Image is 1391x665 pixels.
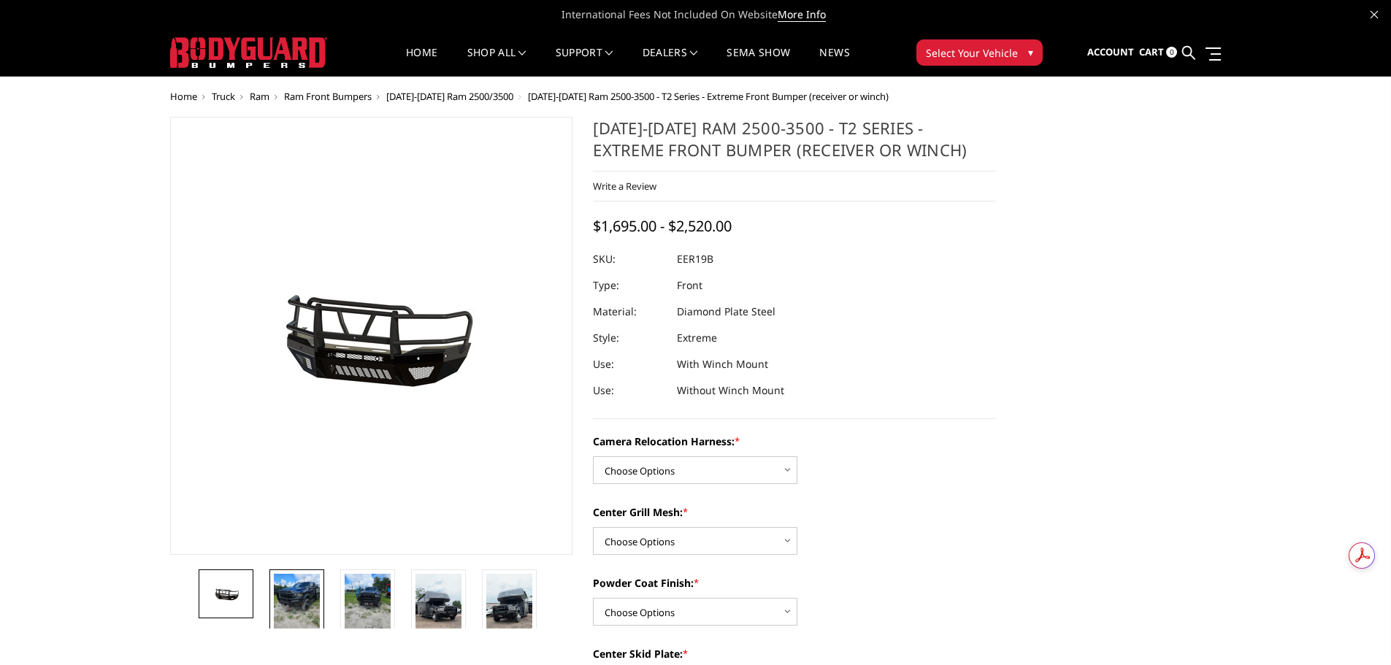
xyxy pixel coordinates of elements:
[386,90,513,103] a: [DATE]-[DATE] Ram 2500/3500
[415,574,461,656] img: 2019-2026 Ram 2500-3500 - T2 Series - Extreme Front Bumper (receiver or winch)
[677,246,713,272] dd: EER19B
[593,299,666,325] dt: Material:
[926,45,1018,61] span: Select Your Vehicle
[593,351,666,377] dt: Use:
[677,299,775,325] dd: Diamond Plate Steel
[1139,45,1164,58] span: Cart
[778,7,826,22] a: More Info
[593,180,656,193] a: Write a Review
[1087,33,1134,72] a: Account
[677,272,702,299] dd: Front
[1028,45,1033,60] span: ▾
[593,216,732,236] span: $1,695.00 - $2,520.00
[593,646,996,661] label: Center Skid Plate:
[593,575,996,591] label: Powder Coat Finish:
[593,377,666,404] dt: Use:
[593,246,666,272] dt: SKU:
[727,47,790,76] a: SEMA Show
[274,574,320,635] img: 2019-2026 Ram 2500-3500 - T2 Series - Extreme Front Bumper (receiver or winch)
[203,583,249,604] img: 2019-2026 Ram 2500-3500 - T2 Series - Extreme Front Bumper (receiver or winch)
[1318,595,1391,665] iframe: Chat Widget
[593,117,996,172] h1: [DATE]-[DATE] Ram 2500-3500 - T2 Series - Extreme Front Bumper (receiver or winch)
[593,504,996,520] label: Center Grill Mesh:
[593,325,666,351] dt: Style:
[284,90,372,103] a: Ram Front Bumpers
[643,47,698,76] a: Dealers
[593,434,996,449] label: Camera Relocation Harness:
[677,351,768,377] dd: With Winch Mount
[467,47,526,76] a: shop all
[916,39,1043,66] button: Select Your Vehicle
[528,90,889,103] span: [DATE]-[DATE] Ram 2500-3500 - T2 Series - Extreme Front Bumper (receiver or winch)
[1087,45,1134,58] span: Account
[345,574,391,635] img: 2019-2026 Ram 2500-3500 - T2 Series - Extreme Front Bumper (receiver or winch)
[170,37,327,68] img: BODYGUARD BUMPERS
[406,47,437,76] a: Home
[486,574,532,656] img: 2019-2026 Ram 2500-3500 - T2 Series - Extreme Front Bumper (receiver or winch)
[250,90,269,103] a: Ram
[1139,33,1177,72] a: Cart 0
[212,90,235,103] a: Truck
[170,90,197,103] a: Home
[556,47,613,76] a: Support
[677,325,717,351] dd: Extreme
[1166,47,1177,58] span: 0
[819,47,849,76] a: News
[677,377,784,404] dd: Without Winch Mount
[170,117,573,555] a: 2019-2026 Ram 2500-3500 - T2 Series - Extreme Front Bumper (receiver or winch)
[593,272,666,299] dt: Type:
